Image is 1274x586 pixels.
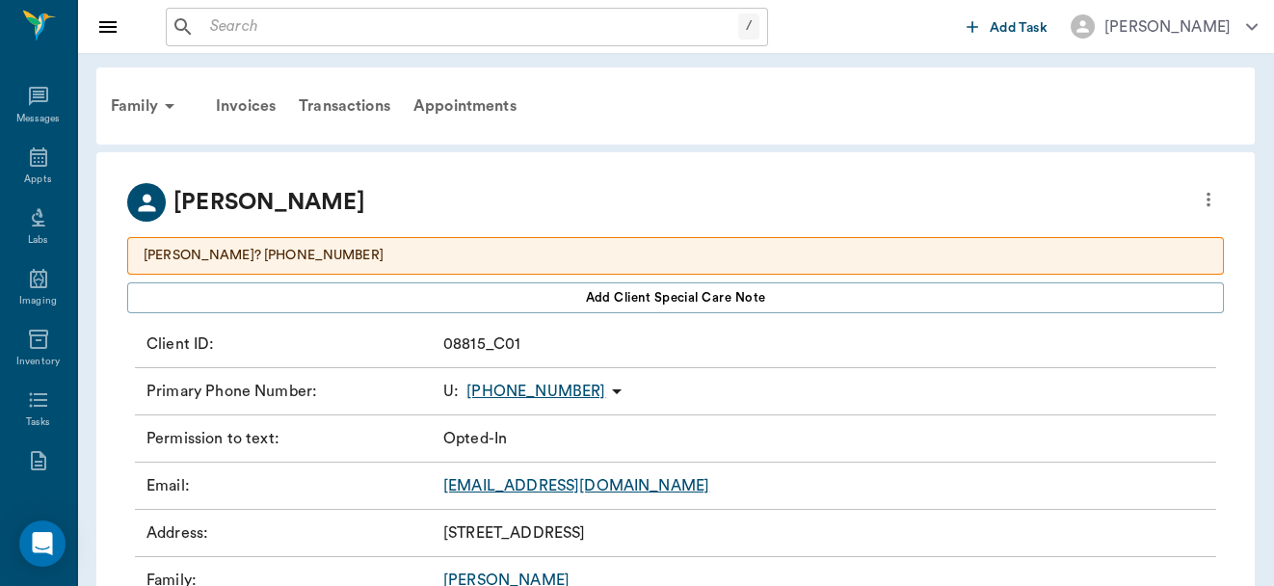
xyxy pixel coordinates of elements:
[443,478,709,493] a: [EMAIL_ADDRESS][DOMAIN_NAME]
[443,521,585,545] p: [STREET_ADDRESS]
[146,521,436,545] p: Address :
[466,380,605,403] p: [PHONE_NUMBER]
[99,83,193,129] div: Family
[586,287,766,308] span: Add client Special Care Note
[26,415,50,430] div: Tasks
[16,112,61,126] div: Messages
[443,333,520,356] p: 08815_C01
[144,246,1208,266] p: [PERSON_NAME]? [PHONE_NUMBER]
[1104,15,1231,39] div: [PERSON_NAME]
[16,355,60,369] div: Inventory
[204,83,287,129] a: Invoices
[173,185,365,220] p: [PERSON_NAME]
[19,294,57,308] div: Imaging
[19,520,66,567] div: Open Intercom Messenger
[1055,9,1273,44] button: [PERSON_NAME]
[738,13,759,40] div: /
[24,173,51,187] div: Appts
[202,13,738,40] input: Search
[146,333,436,356] p: Client ID :
[28,233,48,248] div: Labs
[146,427,436,450] p: Permission to text :
[402,83,528,129] a: Appointments
[1193,183,1224,216] button: more
[287,83,402,129] a: Transactions
[89,8,127,46] button: Close drawer
[443,427,507,450] p: Opted-In
[959,9,1055,44] button: Add Task
[443,380,459,403] span: U :
[127,282,1224,313] button: Add client Special Care Note
[146,474,436,497] p: Email :
[146,380,436,403] p: Primary Phone Number :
